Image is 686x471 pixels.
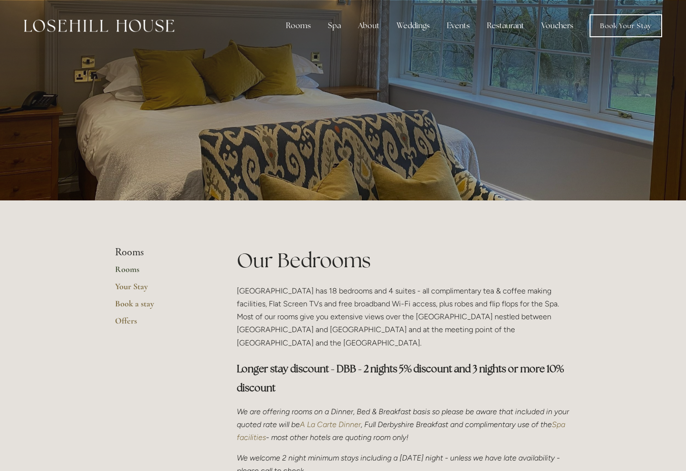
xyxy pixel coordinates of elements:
a: Book a stay [115,298,206,315]
a: Rooms [115,264,206,281]
li: Rooms [115,246,206,259]
h1: Our Bedrooms [237,246,571,274]
img: Losehill House [24,20,174,32]
a: Your Stay [115,281,206,298]
div: Weddings [389,16,437,35]
a: Offers [115,315,206,333]
div: Restaurant [479,16,532,35]
div: Rooms [278,16,318,35]
a: A La Carte Dinner [300,420,361,429]
em: We are offering rooms on a Dinner, Bed & Breakfast basis so please be aware that included in your... [237,407,571,429]
div: Events [439,16,477,35]
a: Vouchers [534,16,581,35]
a: Book Your Stay [590,14,662,37]
div: About [350,16,387,35]
p: [GEOGRAPHIC_DATA] has 18 bedrooms and 4 suites - all complimentary tea & coffee making facilities... [237,284,571,349]
div: Spa [320,16,348,35]
strong: Longer stay discount - DBB - 2 nights 5% discount and 3 nights or more 10% discount [237,362,566,394]
em: , Full Derbyshire Breakfast and complimentary use of the [361,420,552,429]
em: - most other hotels are quoting room only! [266,433,409,442]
